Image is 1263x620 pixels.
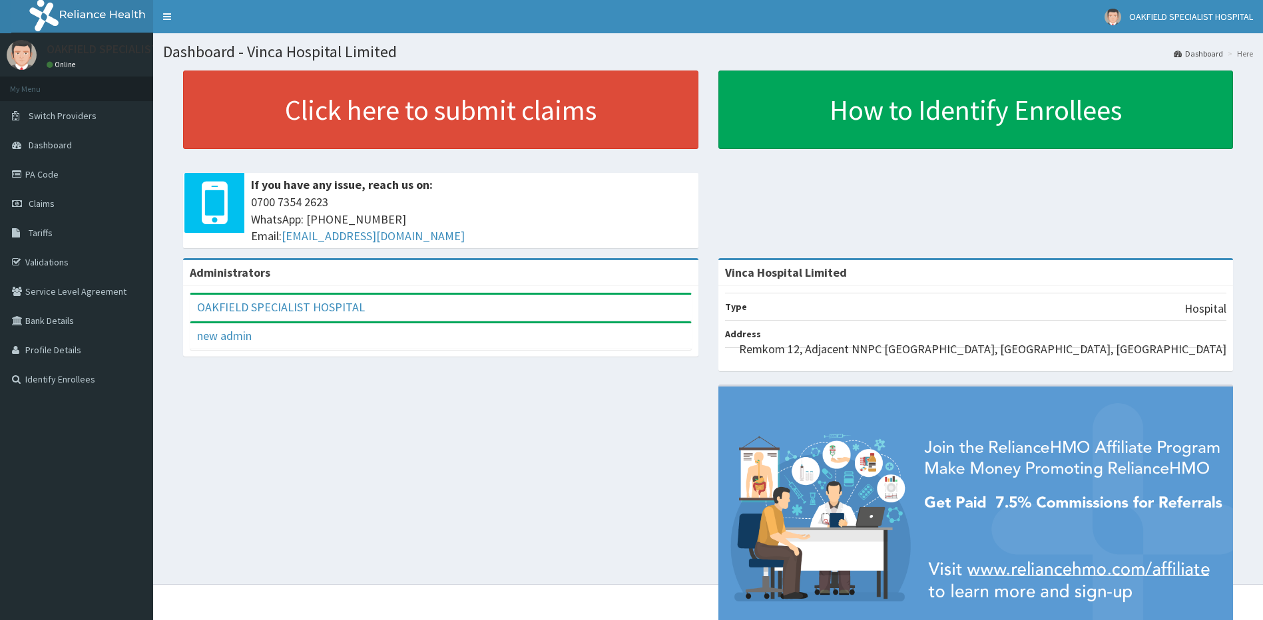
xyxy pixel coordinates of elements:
img: User Image [7,40,37,70]
a: Click here to submit claims [183,71,698,149]
span: 0700 7354 2623 WhatsApp: [PHONE_NUMBER] Email: [251,194,692,245]
b: Administrators [190,265,270,280]
span: Dashboard [29,139,72,151]
strong: Vinca Hospital Limited [725,265,847,280]
b: If you have any issue, reach us on: [251,177,433,192]
li: Here [1224,48,1253,59]
h1: Dashboard - Vinca Hospital Limited [163,43,1253,61]
b: Address [725,328,761,340]
a: OAKFIELD SPECIALIST HOSPITAL [197,299,365,315]
a: How to Identify Enrollees [718,71,1234,149]
a: Online [47,60,79,69]
span: Tariffs [29,227,53,239]
p: Hospital [1184,300,1226,317]
p: Remkom 12, Adjacent NNPC [GEOGRAPHIC_DATA], [GEOGRAPHIC_DATA], [GEOGRAPHIC_DATA] [739,341,1226,358]
a: Dashboard [1174,48,1223,59]
span: OAKFIELD SPECIALIST HOSPITAL [1129,11,1253,23]
a: new admin [197,328,252,343]
img: User Image [1105,9,1121,25]
span: Switch Providers [29,110,97,122]
p: OAKFIELD SPECIALIST HOSPITAL [47,43,213,55]
a: [EMAIL_ADDRESS][DOMAIN_NAME] [282,228,465,243]
b: Type [725,301,747,313]
span: Claims [29,198,55,210]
